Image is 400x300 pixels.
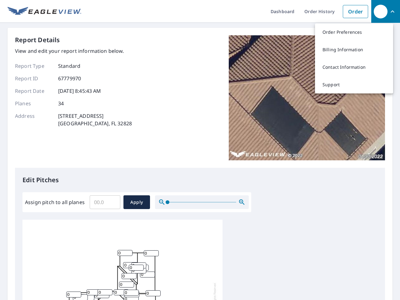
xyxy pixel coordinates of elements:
input: 00.0 [90,193,120,211]
img: Top image [229,35,385,160]
p: 67779970 [58,75,81,82]
p: 34 [58,100,64,107]
p: Report Details [15,35,60,45]
a: Order Preferences [315,23,393,41]
img: EV Logo [7,7,81,16]
a: Billing Information [315,41,393,58]
p: Report ID [15,75,52,82]
label: Assign pitch to all planes [25,198,85,206]
a: Support [315,76,393,93]
a: Contact Information [315,58,393,76]
button: Apply [123,195,150,209]
p: Report Date [15,87,52,95]
a: Order [343,5,368,18]
p: Planes [15,100,52,107]
p: Address [15,112,52,127]
p: View and edit your report information below. [15,47,132,55]
p: [STREET_ADDRESS] [GEOGRAPHIC_DATA], FL 32828 [58,112,132,127]
p: [DATE] 8:45:43 AM [58,87,101,95]
p: Report Type [15,62,52,70]
p: Edit Pitches [22,175,377,185]
span: Apply [128,198,145,206]
p: Standard [58,62,80,70]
